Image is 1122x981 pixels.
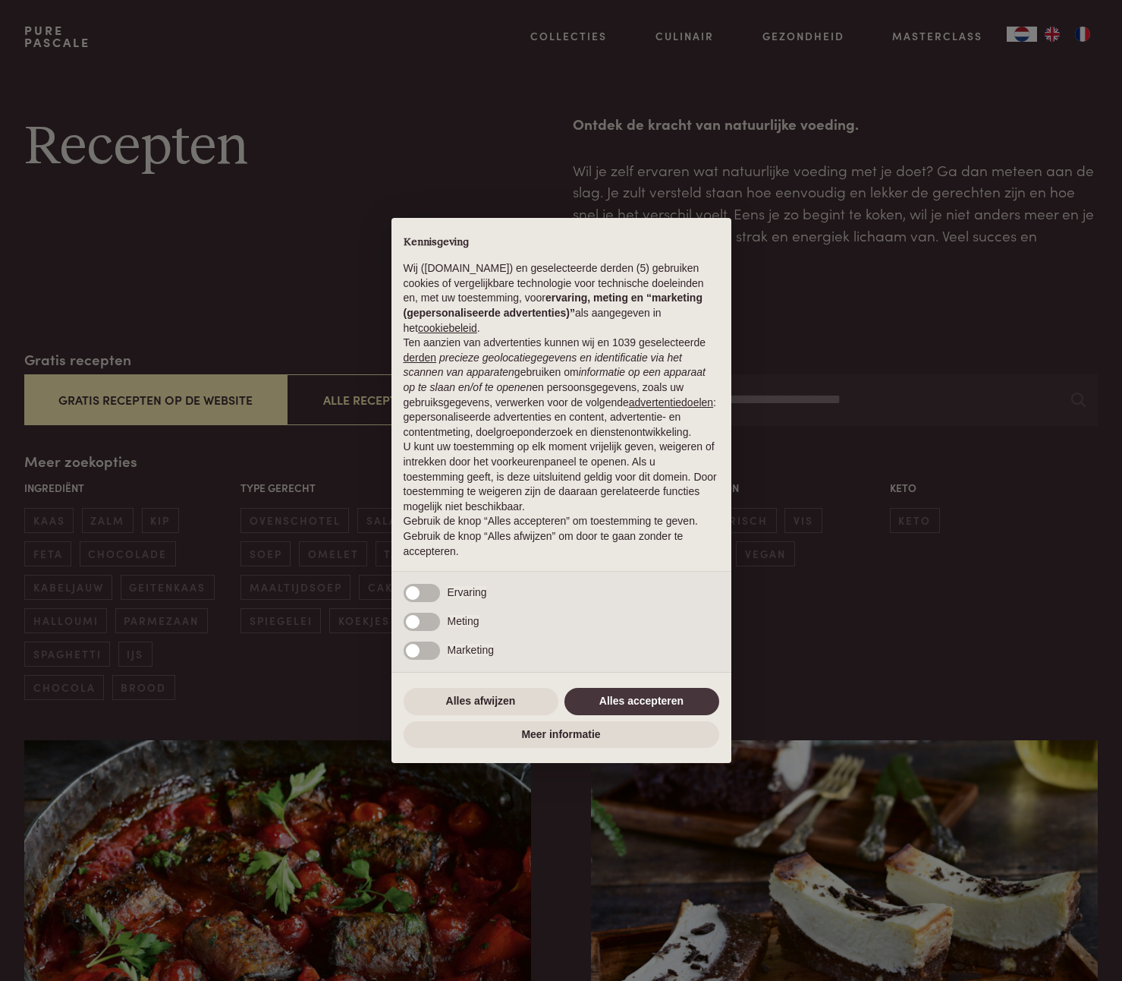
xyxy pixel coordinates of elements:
h2: Kennisgeving [404,236,719,250]
span: Meting [448,615,479,627]
p: Wij ([DOMAIN_NAME]) en geselecteerde derden (5) gebruiken cookies of vergelijkbare technologie vo... [404,261,719,336]
em: precieze geolocatiegegevens en identificatie via het scannen van apparaten [404,352,682,379]
button: Meer informatie [404,721,719,749]
p: Ten aanzien van advertenties kunnen wij en 1039 geselecteerde gebruiken om en persoonsgegevens, z... [404,336,719,440]
button: advertentiedoelen [629,396,713,411]
p: U kunt uw toestemming op elk moment vrijelijk geven, weigeren of intrekken door het voorkeurenpan... [404,440,719,514]
button: derden [404,351,437,366]
em: informatie op een apparaat op te slaan en/of te openen [404,366,706,393]
button: Alles afwijzen [404,688,558,715]
strong: ervaring, meting en “marketing (gepersonaliseerde advertenties)” [404,292,702,319]
a: cookiebeleid [418,322,477,334]
span: Marketing [448,644,494,656]
button: Alles accepteren [564,688,719,715]
p: Gebruik de knop “Alles accepteren” om toestemming te geven. Gebruik de knop “Alles afwijzen” om d... [404,514,719,559]
span: Ervaring [448,586,487,598]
